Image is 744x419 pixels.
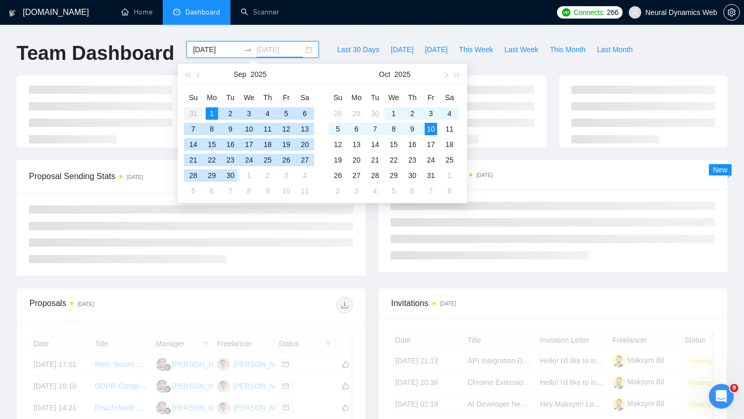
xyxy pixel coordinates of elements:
[296,152,314,168] td: 2025-09-27
[347,121,366,137] td: 2025-10-06
[388,138,400,151] div: 15
[709,384,734,409] iframe: Intercom live chat
[261,169,274,182] div: 2
[406,107,419,120] div: 2
[406,154,419,166] div: 23
[296,183,314,199] td: 2025-10-11
[277,152,296,168] td: 2025-09-26
[453,41,499,58] button: This Week
[258,89,277,106] th: Th
[597,44,632,55] span: Last Month
[591,41,638,58] button: Last Month
[221,121,240,137] td: 2025-09-09
[350,169,363,182] div: 27
[221,183,240,199] td: 2025-10-07
[240,137,258,152] td: 2025-09-17
[332,169,344,182] div: 26
[261,138,274,151] div: 18
[329,89,347,106] th: Su
[296,106,314,121] td: 2025-09-06
[261,185,274,197] div: 9
[384,137,403,152] td: 2025-10-15
[277,106,296,121] td: 2025-09-05
[369,154,381,166] div: 21
[221,152,240,168] td: 2025-09-23
[422,106,440,121] td: 2025-10-03
[391,168,715,181] span: Scanner Breakdown
[299,169,311,182] div: 4
[203,152,221,168] td: 2025-09-22
[29,297,191,313] div: Proposals
[332,138,344,151] div: 12
[277,121,296,137] td: 2025-09-12
[203,137,221,152] td: 2025-09-15
[224,138,237,151] div: 16
[350,138,363,151] div: 13
[234,64,246,85] button: Sep
[224,185,237,197] div: 7
[406,123,419,135] div: 9
[184,183,203,199] td: 2025-10-05
[425,138,437,151] div: 17
[422,152,440,168] td: 2025-10-24
[184,121,203,137] td: 2025-09-07
[419,41,453,58] button: [DATE]
[366,168,384,183] td: 2025-10-28
[391,44,413,55] span: [DATE]
[206,138,218,151] div: 15
[385,41,419,58] button: [DATE]
[724,8,739,17] span: setting
[459,44,493,55] span: This Week
[256,44,303,55] input: End date
[329,137,347,152] td: 2025-10-12
[187,185,199,197] div: 5
[350,154,363,166] div: 20
[299,138,311,151] div: 20
[261,154,274,166] div: 25
[299,107,311,120] div: 6
[299,185,311,197] div: 11
[203,106,221,121] td: 2025-09-01
[443,107,456,120] div: 4
[184,137,203,152] td: 2025-09-14
[443,169,456,182] div: 1
[350,123,363,135] div: 6
[388,154,400,166] div: 22
[244,45,252,54] span: swap-right
[388,169,400,182] div: 29
[240,152,258,168] td: 2025-09-24
[369,185,381,197] div: 4
[261,123,274,135] div: 11
[332,154,344,166] div: 19
[347,106,366,121] td: 2025-09-29
[280,123,292,135] div: 12
[425,185,437,197] div: 7
[631,9,639,16] span: user
[78,301,94,307] time: [DATE]
[280,169,292,182] div: 3
[713,166,727,174] span: New
[203,183,221,199] td: 2025-10-06
[347,168,366,183] td: 2025-10-27
[403,137,422,152] td: 2025-10-16
[221,168,240,183] td: 2025-09-30
[258,152,277,168] td: 2025-09-25
[607,7,618,18] span: 266
[443,123,456,135] div: 11
[406,185,419,197] div: 6
[258,121,277,137] td: 2025-09-11
[296,137,314,152] td: 2025-09-20
[403,106,422,121] td: 2025-10-02
[723,4,740,21] button: setting
[299,154,311,166] div: 27
[243,169,255,182] div: 1
[440,168,459,183] td: 2025-11-01
[243,138,255,151] div: 17
[384,121,403,137] td: 2025-10-08
[366,152,384,168] td: 2025-10-21
[240,121,258,137] td: 2025-09-10
[331,41,385,58] button: Last 30 Days
[332,107,344,120] div: 28
[224,107,237,120] div: 2
[350,185,363,197] div: 3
